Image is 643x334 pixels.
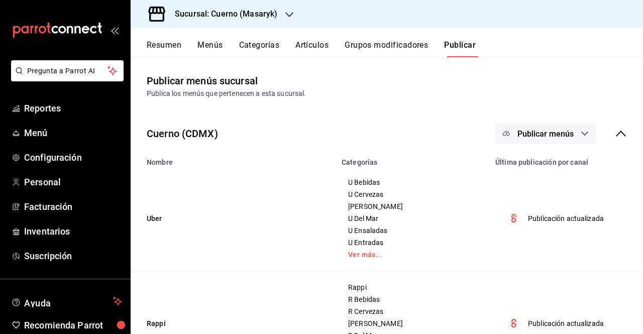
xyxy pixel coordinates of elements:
th: Última publicación por canal [489,152,643,166]
span: [PERSON_NAME] [348,203,477,210]
p: Publicación actualizada [528,318,604,329]
h3: Sucursal: Cuerno (Masaryk) [167,8,277,20]
span: Rappi [348,284,477,291]
span: Recomienda Parrot [24,318,122,332]
span: U Ensaladas [348,227,477,234]
button: Pregunta a Parrot AI [11,60,124,81]
span: U Entradas [348,239,477,246]
span: Ayuda [24,295,109,307]
span: Inventarios [24,225,122,238]
span: [PERSON_NAME] [348,320,477,327]
p: Publicación actualizada [528,213,604,224]
button: Resumen [147,40,181,57]
div: Cuerno (CDMX) [147,126,218,141]
span: Personal [24,175,122,189]
span: Menú [24,126,122,140]
th: Categorías [336,152,489,166]
span: R Bebidas [348,296,477,303]
div: navigation tabs [147,40,643,57]
a: Pregunta a Parrot AI [7,73,124,83]
td: Uber [131,166,336,271]
div: Publica los menús que pertenecen a esta sucursal. [147,88,627,99]
span: Facturación [24,200,122,213]
span: Configuración [24,151,122,164]
span: Reportes [24,101,122,115]
button: open_drawer_menu [111,26,119,34]
span: Publicar menús [517,129,574,139]
button: Categorías [239,40,280,57]
a: Ver más... [348,251,477,258]
span: Pregunta a Parrot AI [27,66,108,76]
div: Publicar menús sucursal [147,73,258,88]
span: U Bebidas [348,179,477,186]
span: U Cervezas [348,191,477,198]
span: R Cervezas [348,308,477,315]
th: Nombre [131,152,336,166]
span: U Del Mar [348,215,477,222]
button: Publicar [444,40,476,57]
button: Grupos modificadores [345,40,428,57]
button: Menús [197,40,223,57]
button: Artículos [295,40,329,57]
button: Publicar menús [495,123,596,144]
span: Suscripción [24,249,122,263]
